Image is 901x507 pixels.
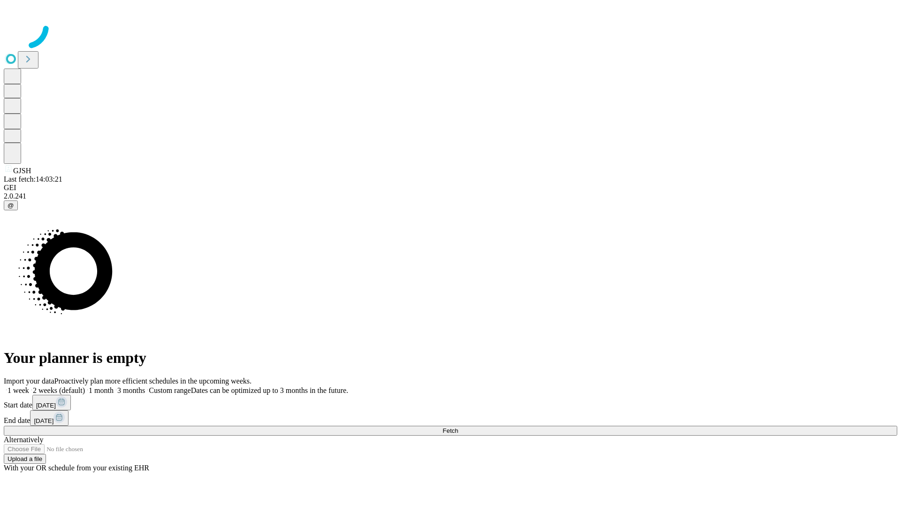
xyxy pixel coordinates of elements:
[4,175,62,183] span: Last fetch: 14:03:21
[4,436,43,444] span: Alternatively
[8,386,29,394] span: 1 week
[89,386,114,394] span: 1 month
[54,377,252,385] span: Proactively plan more efficient schedules in the upcoming weeks.
[36,402,56,409] span: [DATE]
[8,202,14,209] span: @
[117,386,145,394] span: 3 months
[4,454,46,464] button: Upload a file
[4,192,897,200] div: 2.0.241
[30,410,69,426] button: [DATE]
[149,386,191,394] span: Custom range
[4,184,897,192] div: GEI
[32,395,71,410] button: [DATE]
[34,417,53,424] span: [DATE]
[4,200,18,210] button: @
[443,427,458,434] span: Fetch
[191,386,348,394] span: Dates can be optimized up to 3 months in the future.
[4,395,897,410] div: Start date
[4,426,897,436] button: Fetch
[13,167,31,175] span: GJSH
[33,386,85,394] span: 2 weeks (default)
[4,349,897,367] h1: Your planner is empty
[4,377,54,385] span: Import your data
[4,410,897,426] div: End date
[4,464,149,472] span: With your OR schedule from your existing EHR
